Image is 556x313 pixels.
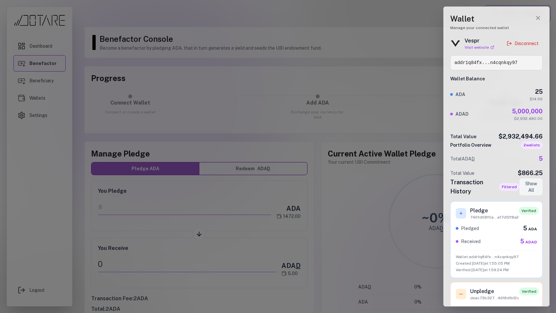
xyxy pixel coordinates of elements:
span: $2,932,494.66 [499,132,543,141]
div: $2,932,480.00 [512,116,543,121]
button: Close wallet drawer [533,13,543,23]
span: Unpledged [461,306,484,312]
span: 2 wallet s [521,141,543,149]
div: 5,000,000 [512,107,543,116]
h3: Portfolio Overview [450,142,491,148]
span: ADA [462,156,475,161]
p: 746fd68f0a...af7df2f8a2 [470,215,519,220]
span: $866.25 [518,169,543,178]
div: 5 [523,224,537,233]
div: ~ 0 % [421,211,450,224]
span: Pledged [461,225,479,232]
button: Show All [519,178,543,195]
span: Filtered [499,183,519,191]
h3: Unpledge [470,288,519,295]
span: Total Value [450,133,476,140]
h4: Wallet Balance [450,75,543,82]
span: Verified [519,207,539,215]
span: ADA [455,91,465,98]
button: Disconnect [503,38,543,49]
div: $14.66 [530,96,543,102]
span: ADAD [525,240,537,244]
button: addr1q84fx...n4cqnkqy97 [450,55,543,70]
div: ADAD [429,226,443,231]
p: Created: [DATE] at 1:55:05 PM [456,261,537,266]
p: Wallet: addr1q84fx...n4cqnkqy97 [456,254,537,259]
h1: Wallet [450,13,543,24]
span: Received [461,238,481,245]
a: Visit website [465,45,494,50]
span: Total Value [450,170,474,176]
div: Vespr [465,37,494,45]
h2: Transaction History [450,178,495,196]
div: 25 [530,87,543,96]
p: deac73b327...4918d1b12c [470,295,519,301]
h3: Pledge [470,207,519,215]
p: Manage your connected wallet [450,25,543,30]
span: Total [450,156,475,162]
span: Verified [519,288,539,295]
span: D [471,156,475,161]
img: Vespr logo [450,40,461,46]
span: 5 [539,154,543,163]
span: ADAD [455,111,469,117]
span: ADA [528,227,537,231]
div: 5 [520,237,537,246]
p: Verified: [DATE] at 1:59:24 PM [456,267,537,272]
